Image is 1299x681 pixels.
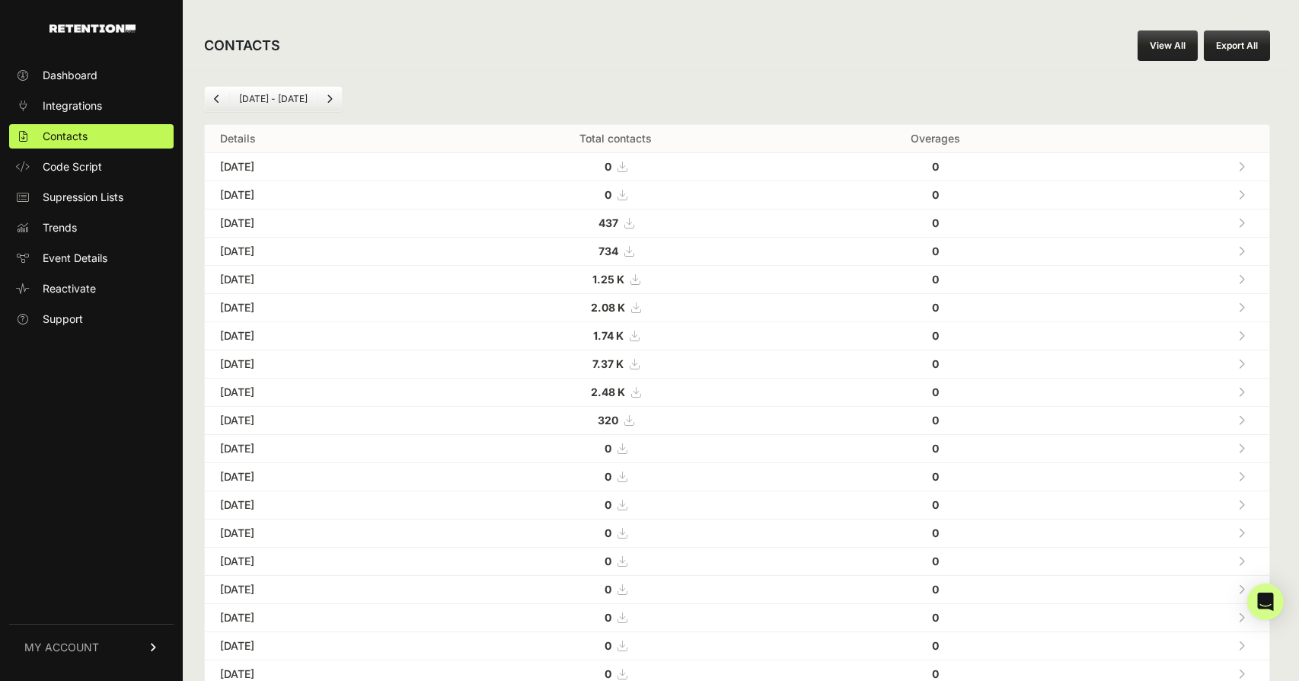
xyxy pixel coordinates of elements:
[932,216,939,229] strong: 0
[205,407,436,435] td: [DATE]
[205,463,436,491] td: [DATE]
[9,155,174,179] a: Code Script
[605,639,611,652] strong: 0
[1138,30,1198,61] a: View All
[1204,30,1270,61] button: Export All
[205,209,436,238] td: [DATE]
[598,245,634,257] a: 734
[9,94,174,118] a: Integrations
[932,245,939,257] strong: 0
[43,98,102,113] span: Integrations
[932,639,939,652] strong: 0
[205,266,436,294] td: [DATE]
[591,301,640,314] a: 2.08 K
[24,640,99,655] span: MY ACCOUNT
[592,357,624,370] strong: 7.37 K
[932,160,939,173] strong: 0
[932,583,939,596] strong: 0
[9,307,174,331] a: Support
[9,63,174,88] a: Dashboard
[229,93,317,105] li: [DATE] - [DATE]
[43,220,77,235] span: Trends
[204,35,280,56] h2: CONTACTS
[205,520,436,548] td: [DATE]
[932,414,939,427] strong: 0
[205,153,436,181] td: [DATE]
[436,125,796,153] th: Total contacts
[9,124,174,149] a: Contacts
[932,301,939,314] strong: 0
[205,576,436,604] td: [DATE]
[318,87,342,111] a: Next
[598,216,618,229] strong: 437
[605,188,611,201] strong: 0
[9,624,174,670] a: MY ACCOUNT
[205,322,436,350] td: [DATE]
[593,329,639,342] a: 1.74 K
[598,414,618,427] strong: 320
[205,294,436,322] td: [DATE]
[43,190,123,205] span: Supression Lists
[605,667,611,680] strong: 0
[605,611,611,624] strong: 0
[43,129,88,144] span: Contacts
[932,357,939,370] strong: 0
[591,301,625,314] strong: 2.08 K
[932,385,939,398] strong: 0
[43,281,96,296] span: Reactivate
[932,329,939,342] strong: 0
[932,667,939,680] strong: 0
[205,379,436,407] td: [DATE]
[605,442,611,455] strong: 0
[49,24,136,33] img: Retention.com
[605,583,611,596] strong: 0
[932,442,939,455] strong: 0
[591,385,640,398] a: 2.48 K
[598,216,634,229] a: 437
[205,435,436,463] td: [DATE]
[9,277,174,301] a: Reactivate
[605,526,611,539] strong: 0
[205,87,229,111] a: Previous
[932,273,939,286] strong: 0
[932,611,939,624] strong: 0
[205,491,436,520] td: [DATE]
[43,68,97,83] span: Dashboard
[205,238,436,266] td: [DATE]
[205,350,436,379] td: [DATE]
[205,181,436,209] td: [DATE]
[205,632,436,660] td: [DATE]
[9,185,174,209] a: Supression Lists
[592,357,639,370] a: 7.37 K
[932,526,939,539] strong: 0
[598,414,634,427] a: 320
[598,245,618,257] strong: 734
[592,273,624,286] strong: 1.25 K
[205,604,436,632] td: [DATE]
[205,125,436,153] th: Details
[593,329,624,342] strong: 1.74 K
[43,312,83,327] span: Support
[605,160,611,173] strong: 0
[932,555,939,567] strong: 0
[43,159,102,174] span: Code Script
[1247,583,1284,620] div: Open Intercom Messenger
[796,125,1075,153] th: Overages
[9,246,174,270] a: Event Details
[43,251,107,266] span: Event Details
[605,555,611,567] strong: 0
[605,498,611,511] strong: 0
[932,498,939,511] strong: 0
[932,188,939,201] strong: 0
[605,470,611,483] strong: 0
[9,216,174,240] a: Trends
[592,273,640,286] a: 1.25 K
[205,548,436,576] td: [DATE]
[591,385,625,398] strong: 2.48 K
[932,470,939,483] strong: 0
